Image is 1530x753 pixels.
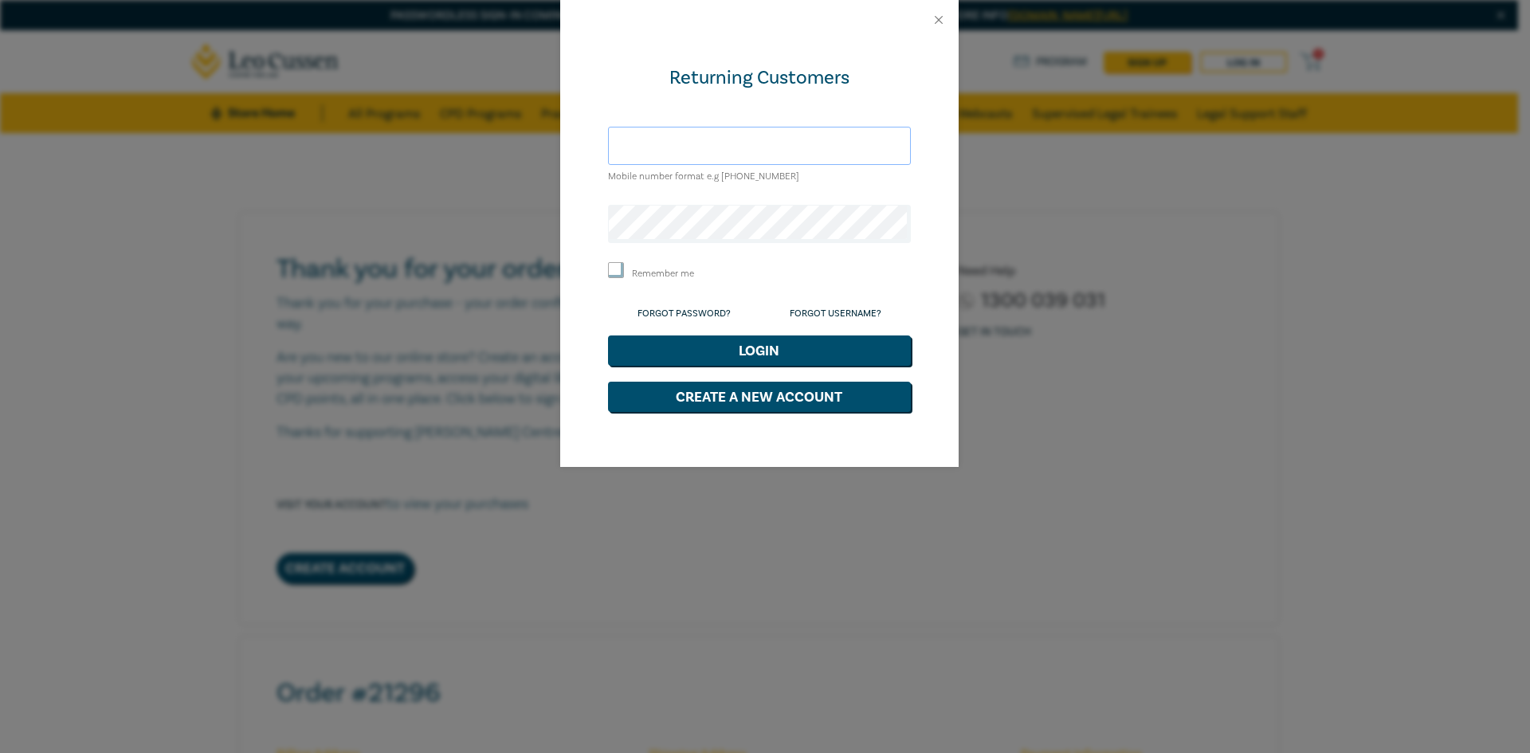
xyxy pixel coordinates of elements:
a: Forgot Password? [637,308,731,320]
label: Remember me [632,267,694,280]
button: Create a New Account [608,382,911,412]
button: Close [932,13,946,27]
input: Enter email or Mobile number [608,127,911,165]
small: Mobile number format e.g [PHONE_NUMBER] [608,171,799,182]
button: Login [608,335,911,366]
a: Forgot Username? [790,308,881,320]
div: Returning Customers [608,65,911,91]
